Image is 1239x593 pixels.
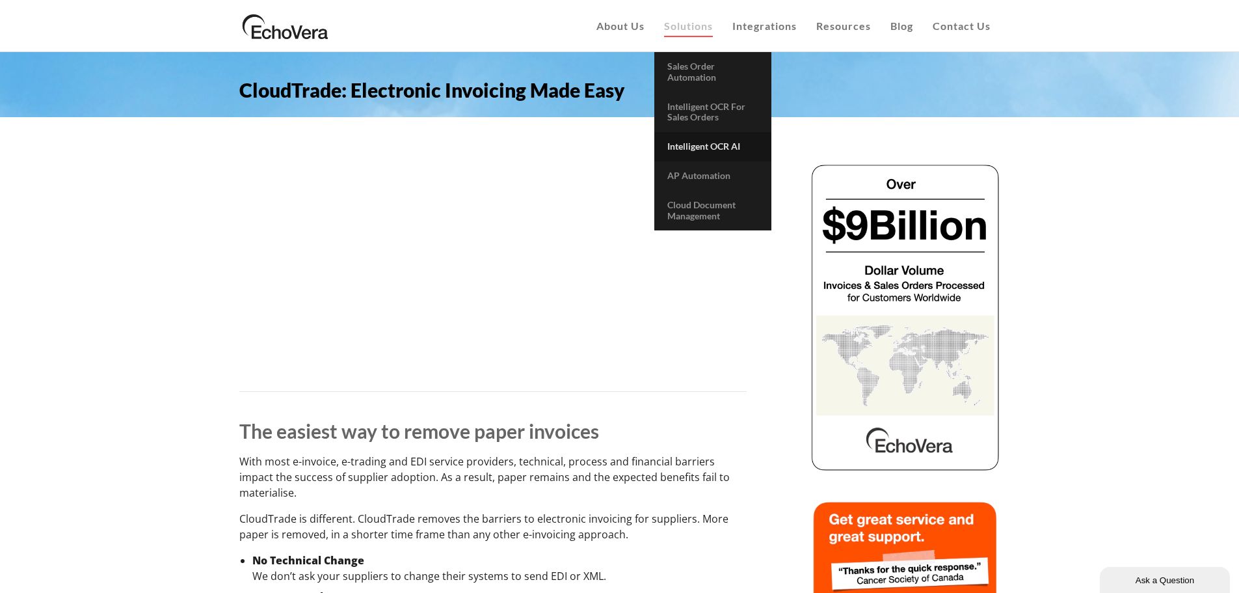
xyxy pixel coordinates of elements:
a: Cloud Document Management [654,191,771,231]
span: About Us [596,20,645,32]
iframe: chat widget [1100,564,1232,593]
span: AP Automation [667,170,730,181]
a: Intelligent OCR for Sales Orders [654,92,771,133]
span: Integrations [732,20,797,32]
span: Intelligent OCR for Sales Orders [667,101,745,123]
span: Solutions [664,20,713,32]
span: Resources [816,20,871,32]
img: echovera dollar volume [810,163,1000,472]
p: CloudTrade is different. CloudTrade removes the barriers to electronic invoicing for suppliers. M... [239,511,747,542]
li: We don’t ask your suppliers to change their systems to send EDI or XML. [252,553,747,584]
p: With most e-invoice, e-trading and EDI service providers, technical, process and financial barrie... [239,454,747,501]
h3: The easiest way to remove paper invoices [239,418,747,444]
strong: No Technical Change [252,553,364,568]
a: Intelligent OCR AI [654,132,771,161]
span: Contact Us [933,20,991,32]
span: CloudTrade: Electronic Invoicing Made Easy [239,78,625,102]
a: Sales Order Automation [654,52,771,92]
a: AP Automation [654,161,771,191]
img: EchoVera [239,10,332,42]
span: Blog [890,20,913,32]
span: Cloud Document Management [667,199,736,221]
span: Intelligent OCR AI [667,141,740,152]
span: Sales Order Automation [667,61,716,83]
